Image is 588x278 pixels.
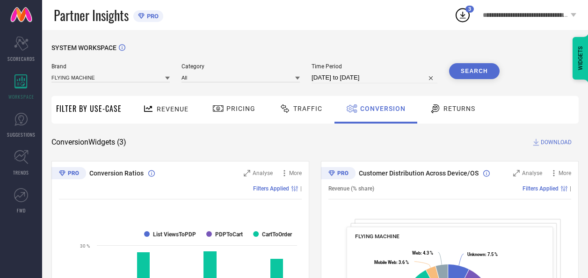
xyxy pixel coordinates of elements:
[253,185,289,192] span: Filters Applied
[374,260,409,265] text: : 3.6 %
[328,185,374,192] span: Revenue (% share)
[359,169,479,177] span: Customer Distribution Across Device/OS
[157,105,189,113] span: Revenue
[8,93,34,100] span: WORKSPACE
[289,170,302,176] span: More
[522,170,542,176] span: Analyse
[51,138,126,147] span: Conversion Widgets ( 3 )
[51,44,116,51] span: SYSTEM WORKSPACE
[559,170,571,176] span: More
[374,260,396,265] tspan: Mobile Web
[300,185,302,192] span: |
[355,233,399,240] span: FLYING MACHINE
[51,167,86,181] div: Premium
[215,231,243,238] text: PDPToCart
[153,231,196,238] text: List ViewsToPDP
[468,6,471,12] span: 3
[412,250,421,256] tspan: Web
[56,103,122,114] span: Filter By Use-Case
[523,185,559,192] span: Filters Applied
[54,6,129,25] span: Partner Insights
[7,55,35,62] span: SCORECARDS
[145,13,159,20] span: PRO
[454,7,471,23] div: Open download list
[570,185,571,192] span: |
[449,63,500,79] button: Search
[17,207,26,214] span: FWD
[89,169,144,177] span: Conversion Ratios
[541,138,572,147] span: DOWNLOAD
[181,63,300,70] span: Category
[293,105,322,112] span: Traffic
[467,252,498,257] text: : 7.5 %
[443,105,475,112] span: Returns
[262,231,292,238] text: CartToOrder
[51,63,170,70] span: Brand
[360,105,406,112] span: Conversion
[253,170,273,176] span: Analyse
[226,105,255,112] span: Pricing
[244,170,250,176] svg: Zoom
[312,72,437,83] input: Select time period
[513,170,520,176] svg: Zoom
[412,250,433,256] text: : 4.3 %
[7,131,36,138] span: SUGGESTIONS
[312,63,437,70] span: Time Period
[13,169,29,176] span: TRENDS
[321,167,356,181] div: Premium
[80,243,90,249] text: 30 %
[467,252,485,257] tspan: Unknown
